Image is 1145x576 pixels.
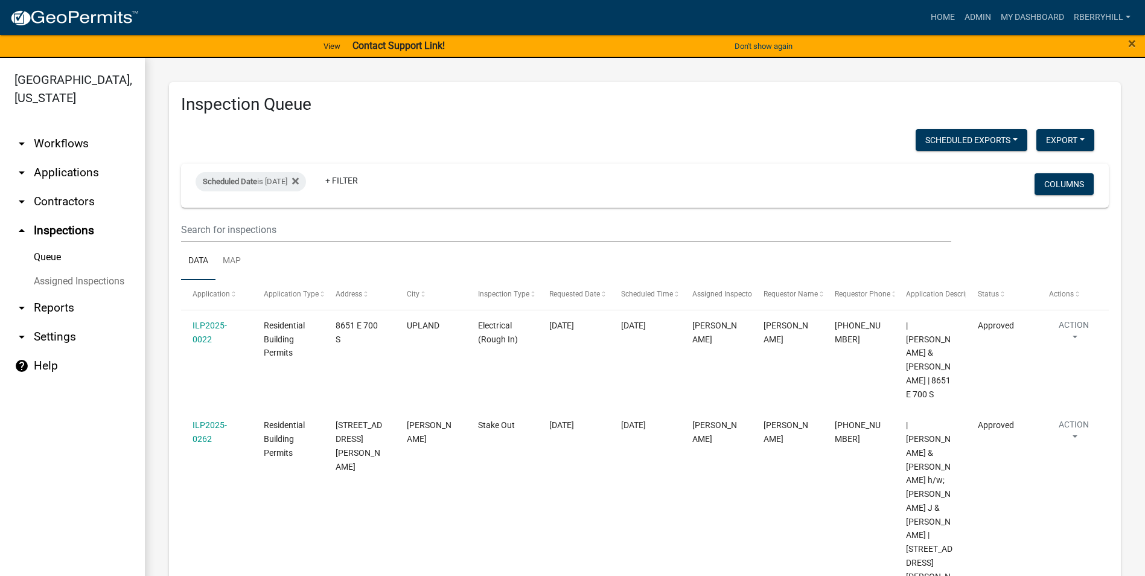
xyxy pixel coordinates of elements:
[692,290,754,298] span: Assigned Inspector
[906,321,951,399] span: | VOSS, HENRY D & JEANETTE LEE | 8651 E 700 S
[978,420,1014,430] span: Approved
[316,170,368,191] a: + Filter
[681,280,752,309] datatable-header-cell: Assigned Inspector
[264,420,305,458] span: Residential Building Permits
[966,280,1037,309] datatable-header-cell: Status
[960,6,996,29] a: Admin
[692,321,737,344] span: Randy Berryhill
[549,321,574,330] span: 06/06/2025
[14,194,29,209] i: arrow_drop_down
[352,40,445,51] strong: Contact Support Link!
[407,290,419,298] span: City
[916,129,1027,151] button: Scheduled Exports
[895,280,966,309] datatable-header-cell: Application Description
[730,36,797,56] button: Don't show again
[1049,290,1074,298] span: Actions
[181,217,951,242] input: Search for inspections
[14,136,29,151] i: arrow_drop_down
[478,290,529,298] span: Inspection Type
[549,420,574,430] span: 09/17/2025
[203,177,257,186] span: Scheduled Date
[252,280,324,309] datatable-header-cell: Application Type
[1069,6,1135,29] a: rberryhill
[1038,280,1109,309] datatable-header-cell: Actions
[478,420,515,430] span: Stake Out
[1049,319,1099,349] button: Action
[193,420,227,444] a: ILP2025-0262
[609,280,680,309] datatable-header-cell: Scheduled Time
[621,290,673,298] span: Scheduled Time
[1035,173,1094,195] button: Columns
[835,321,881,344] span: 765-618-3813
[478,321,518,344] span: Electrical (Rough In)
[181,280,252,309] datatable-header-cell: Application
[264,321,305,358] span: Residential Building Permits
[336,321,378,344] span: 8651 E 700 S
[621,418,669,432] div: [DATE]
[324,280,395,309] datatable-header-cell: Address
[14,301,29,315] i: arrow_drop_down
[764,290,818,298] span: Requestor Name
[752,280,823,309] datatable-header-cell: Requestor Name
[621,319,669,333] div: [DATE]
[926,6,960,29] a: Home
[978,321,1014,330] span: Approved
[181,242,215,281] a: Data
[996,6,1069,29] a: My Dashboard
[264,290,319,298] span: Application Type
[764,420,808,444] span: Ryley Hamman
[467,280,538,309] datatable-header-cell: Inspection Type
[407,420,451,444] span: VAN BUREN
[395,280,467,309] datatable-header-cell: City
[14,330,29,344] i: arrow_drop_down
[692,420,737,444] span: Randy Berryhill
[549,290,600,298] span: Requested Date
[215,242,248,281] a: Map
[978,290,999,298] span: Status
[835,290,890,298] span: Requestor Phone
[193,321,227,344] a: ILP2025-0022
[1128,35,1136,52] span: ×
[835,420,881,444] span: 1260-920-8008
[196,172,306,191] div: is [DATE]
[538,280,609,309] datatable-header-cell: Requested Date
[14,359,29,373] i: help
[1128,36,1136,51] button: Close
[14,223,29,238] i: arrow_drop_up
[319,36,345,56] a: View
[906,290,982,298] span: Application Description
[1036,129,1094,151] button: Export
[193,290,230,298] span: Application
[14,165,29,180] i: arrow_drop_down
[181,94,1109,115] h3: Inspection Queue
[336,290,362,298] span: Address
[823,280,895,309] datatable-header-cell: Requestor Phone
[1049,418,1099,449] button: Action
[407,321,439,330] span: UPLAND
[764,321,808,344] span: Hank Voss
[336,420,382,471] span: 705 W LANDESS ST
